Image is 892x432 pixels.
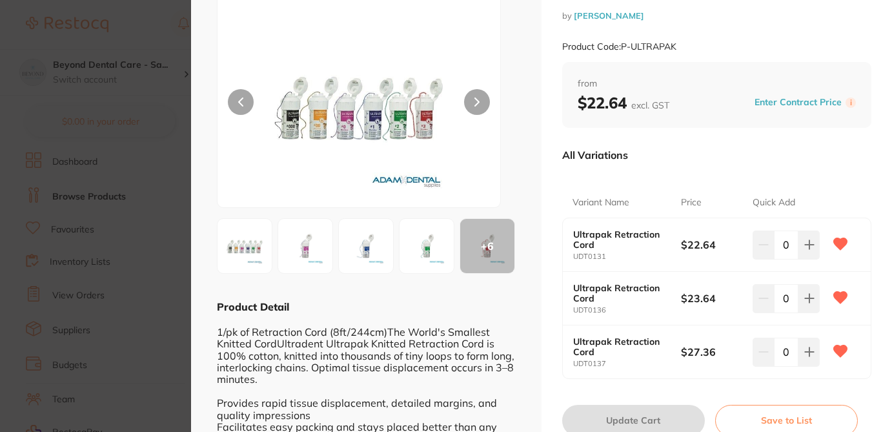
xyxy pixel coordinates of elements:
a: [PERSON_NAME] [574,10,644,21]
img: UkFQQUsuanBn [274,3,444,207]
img: MzEuanBn [282,223,329,269]
small: UDT0131 [573,252,681,261]
span: excl. GST [631,99,669,111]
img: UkFQQUsuanBn [221,223,268,269]
div: + 6 [460,219,514,273]
b: $27.36 [681,345,745,359]
small: UDT0136 [573,306,681,314]
b: Ultrapak Retraction Cord [573,229,670,250]
p: Quick Add [753,196,795,209]
p: Variant Name [573,196,629,209]
small: UDT0137 [573,360,681,368]
b: $22.64 [681,238,745,252]
b: Product Detail [217,300,289,313]
b: Ultrapak Retraction Cord [573,336,670,357]
b: $22.64 [578,93,669,112]
p: All Variations [562,149,628,161]
button: Enter Contract Price [751,96,846,108]
label: i [846,98,856,108]
b: Ultrapak Retraction Cord [573,283,670,303]
p: Price [681,196,702,209]
small: by [562,11,871,21]
small: Product Code: P-ULTRAPAK [562,41,676,52]
img: MzIuanBn [343,223,389,269]
button: +6 [460,218,515,274]
img: MzMuanBn [403,223,450,269]
b: $23.64 [681,291,745,305]
span: from [578,77,856,90]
